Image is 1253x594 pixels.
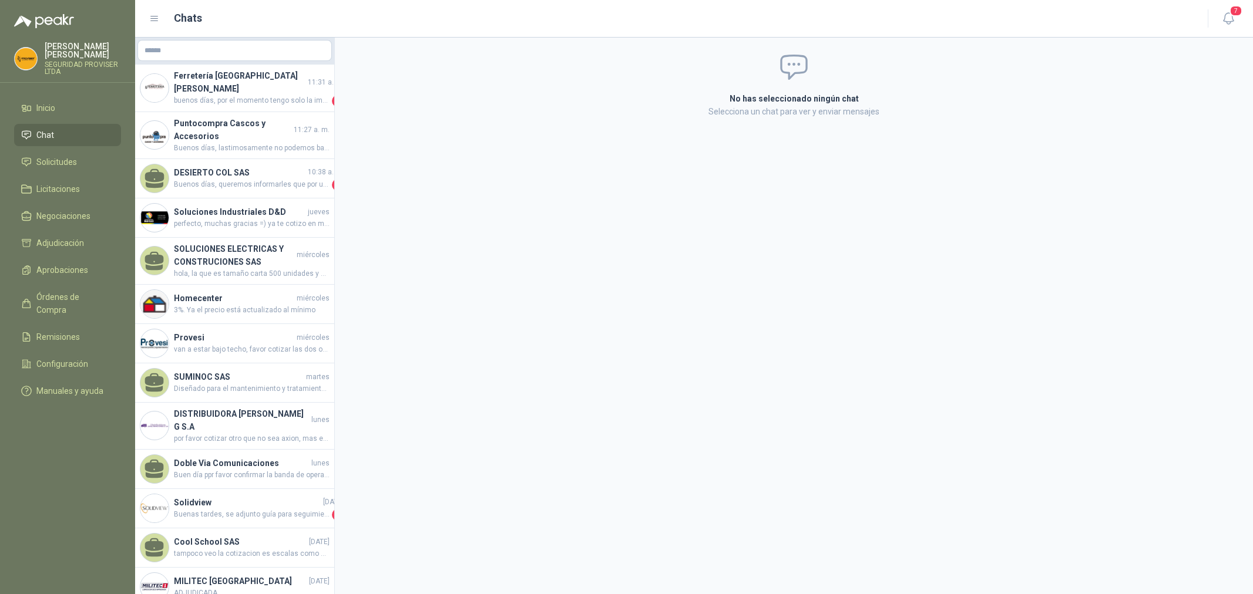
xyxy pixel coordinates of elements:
[174,575,307,588] h4: MILITEC [GEOGRAPHIC_DATA]
[135,489,334,528] a: Company LogoSolidview[DATE]Buenas tardes, se adjunto guía para seguimiento. Transportadora Coordi...
[174,166,305,179] h4: DESIERTO COL SAS
[174,407,309,433] h4: DISTRIBUIDORA [PERSON_NAME] G S.A
[332,95,344,107] span: 1
[14,232,121,254] a: Adjudicación
[174,10,202,26] h1: Chats
[14,14,74,28] img: Logo peakr
[297,293,330,304] span: miércoles
[135,198,334,238] a: Company LogoSoluciones Industriales D&Djuevesperfecto, muchas gracias =) ya te cotizo en material...
[297,249,330,261] span: miércoles
[135,159,334,198] a: DESIERTO COL SAS10:38 a. m.Buenos días, queremos informarles que por un inconvenientes en los ped...
[294,124,330,136] span: 11:27 a. m.
[174,535,307,548] h4: Cool School SAS
[36,183,80,195] span: Licitaciones
[308,207,330,218] span: jueves
[140,411,169,440] img: Company Logo
[36,357,88,370] span: Configuración
[306,372,330,383] span: martes
[135,65,334,112] a: Company LogoFerretería [GEOGRAPHIC_DATA][PERSON_NAME]11:31 a. m.buenos días, por el momento tengo...
[14,380,121,402] a: Manuales y ayuda
[36,291,110,316] span: Órdenes de Compra
[140,121,169,149] img: Company Logo
[174,496,321,509] h4: Solidview
[174,292,294,305] h4: Homecenter
[174,179,330,191] span: Buenos días, queremos informarles que por un inconvenientes en los pedidos de importación, no lle...
[135,324,334,363] a: Company LogoProvesimiércolesvan a estar bajo techo, favor cotizar las dos opciones cinta doble fa...
[36,210,90,222] span: Negociaciones
[45,61,121,75] p: SEGURIDAD PROVISER LTDA
[308,77,344,88] span: 11:31 a. m.
[14,353,121,375] a: Configuración
[135,450,334,489] a: Doble Via ComunicacioneslunesBuen día ppr favor confirmar la banda de operación en la que requier...
[135,112,334,159] a: Company LogoPuntocompra Cascos y Accesorios11:27 a. m.Buenos días, lastimosamente no podemos baja...
[36,156,77,168] span: Solicitudes
[297,332,330,343] span: miércoles
[174,331,294,344] h4: Provesi
[36,102,55,114] span: Inicio
[589,92,999,105] h2: No has seleccionado ningún chat
[174,457,309,470] h4: Doble Via Comunicaciones
[15,48,37,70] img: Company Logo
[135,285,334,324] a: Company LogoHomecentermiércoles3%. Ya el precio está actualizado al mínimo
[36,264,88,276] span: Aprobaciones
[140,204,169,232] img: Company Logo
[14,97,121,119] a: Inicio
[1218,8,1239,29] button: 7
[589,105,999,118] p: Selecciona un chat para ver y enviar mensajes
[36,330,80,343] span: Remisiones
[332,179,344,191] span: 1
[309,536,330,548] span: [DATE]
[308,167,344,178] span: 10:38 a. m.
[135,363,334,403] a: SUMINOC SASmartesDiseñado para el mantenimiento y tratamiento de superficies metálicas previo a p...
[174,305,330,316] span: 3%. Ya el precio está actualizado al mínimo
[311,458,330,469] span: lunes
[174,470,330,481] span: Buen día ppr favor confirmar la banda de operación en la que requieren los radios UHF o VHF
[174,370,304,383] h4: SUMINOC SAS
[174,69,305,95] h4: Ferretería [GEOGRAPHIC_DATA][PERSON_NAME]
[36,384,103,397] span: Manuales y ayuda
[140,494,169,522] img: Company Logo
[45,42,121,59] p: [PERSON_NAME] [PERSON_NAME]
[174,205,305,218] h4: Soluciones Industriales D&D
[14,178,121,200] a: Licitaciones
[140,290,169,318] img: Company Logo
[323,497,344,508] span: [DATE]
[174,344,330,355] span: van a estar bajo techo, favor cotizar las dos opciones cinta doble faz y con aberturas en esquina...
[135,528,334,568] a: Cool School SAS[DATE]tampoco veo la cotizacion es escalas como se solcito
[309,576,330,587] span: [DATE]
[332,509,344,521] span: 1
[174,548,330,559] span: tampoco veo la cotizacion es escalas como se solcito
[14,286,121,321] a: Órdenes de Compra
[174,143,330,154] span: Buenos días, lastimosamente no podemos bajar más el precio, ya tiene un descuento sobre el precio...
[140,329,169,357] img: Company Logo
[174,383,330,394] span: Diseñado para el mantenimiento y tratamiento de superficies metálicas previo a procesos de pintur...
[36,129,54,141] span: Chat
[14,151,121,173] a: Solicitudes
[14,326,121,348] a: Remisiones
[174,218,330,230] span: perfecto, muchas gracias =) ya te cotizo en material de la señalizacion
[140,74,169,102] img: Company Logo
[174,95,330,107] span: buenos días, por el momento tengo solo la imagen porque se mandan a fabricar
[174,117,291,143] h4: Puntocompra Cascos y Accesorios
[135,238,334,285] a: SOLUCIONES ELECTRICAS Y CONSTRUCIONES SASmiércoleshola, la que es tamaño carta 500 unidades y una...
[311,414,330,426] span: lunes
[135,403,334,450] a: Company LogoDISTRIBUIDORA [PERSON_NAME] G S.Alunespor favor cotizar otro que no sea axion, mas ec...
[14,259,121,281] a: Aprobaciones
[174,509,330,521] span: Buenas tardes, se adjunto guía para seguimiento. Transportadora Coordinadora
[14,124,121,146] a: Chat
[1230,5,1242,16] span: 7
[14,205,121,227] a: Negociaciones
[174,242,294,268] h4: SOLUCIONES ELECTRICAS Y CONSTRUCIONES SAS
[174,433,330,444] span: por favor cotizar otro que no sea axion, mas economico
[36,237,84,249] span: Adjudicación
[174,268,330,279] span: hola, la que es tamaño carta 500 unidades y una tamaño cartelera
